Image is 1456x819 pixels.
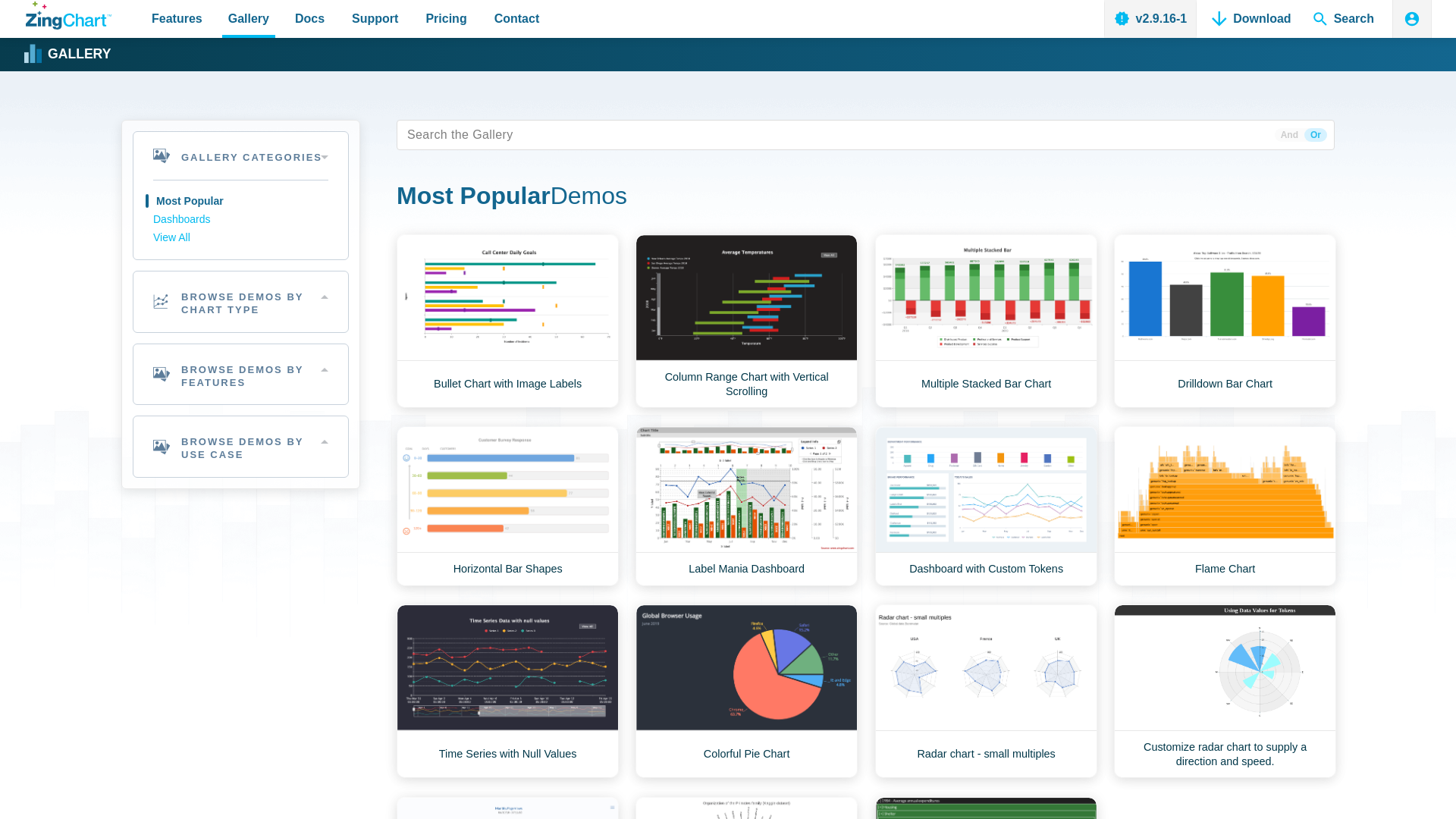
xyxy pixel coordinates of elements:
a: Drilldown Bar Chart [1114,234,1336,408]
h2: Browse Demos By Chart Type [133,271,348,332]
h1: Demos [397,180,1335,215]
a: View All [153,229,328,247]
a: Horizontal Bar Shapes [397,426,619,586]
a: Dashboards [153,211,328,229]
a: Dashboard with Custom Tokens [875,426,1097,586]
a: Column Range Chart with Vertical Scrolling [635,234,858,408]
span: Or [1304,128,1327,142]
span: Features [152,8,202,29]
span: And [1275,128,1304,142]
a: Bullet Chart with Image Labels [397,234,619,408]
h2: Browse Demos By Features [133,344,348,405]
strong: Gallery [48,48,111,61]
a: Label Mania Dashboard [635,426,858,586]
a: Flame Chart [1114,426,1336,586]
a: Radar chart - small multiples [875,604,1097,778]
span: Docs [295,8,325,29]
a: Colorful Pie Chart [635,604,858,778]
a: ZingChart Logo. Click to return to the homepage [26,2,111,30]
a: Customize radar chart to supply a direction and speed. [1114,604,1336,778]
h2: Browse Demos By Use Case [133,416,348,477]
span: Contact [494,8,540,29]
h2: Gallery Categories [133,132,348,180]
span: Support [352,8,398,29]
a: Gallery [26,43,111,66]
a: Multiple Stacked Bar Chart [875,234,1097,408]
a: Time Series with Null Values [397,604,619,778]
span: Gallery [228,8,269,29]
strong: Most Popular [397,182,551,209]
span: Pricing [425,8,466,29]
a: Most Popular [153,193,328,211]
